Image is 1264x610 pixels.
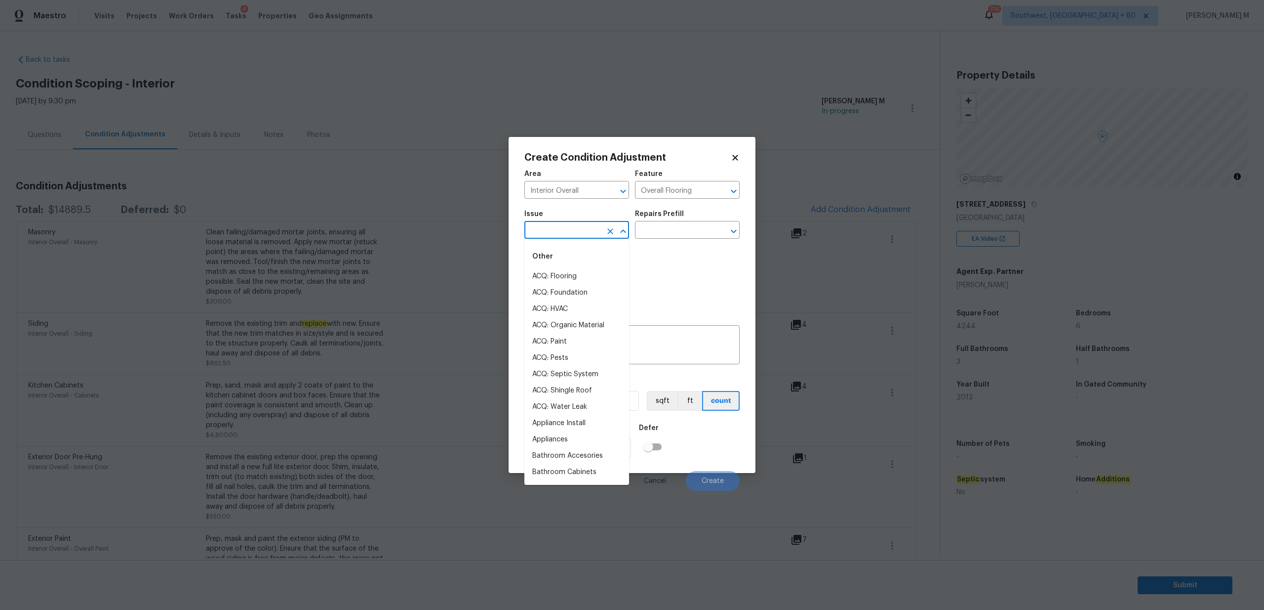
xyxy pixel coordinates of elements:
button: count [702,391,740,411]
li: Bathroom Accesories [524,448,629,464]
li: ACQ: Shingle Roof [524,383,629,399]
h5: Area [524,171,541,177]
button: Create [686,471,740,491]
li: ACQ: Pests [524,350,629,366]
li: ACQ: Water Leak [524,399,629,415]
li: ACQ: Foundation [524,285,629,301]
button: Clear [603,224,617,238]
h5: Defer [639,425,659,432]
h5: Issue [524,211,543,218]
button: Open [616,184,630,198]
li: ACQ: HVAC [524,301,629,317]
li: ACQ: Organic Material [524,317,629,334]
li: ACQ: Flooring [524,268,629,285]
li: ACQ: Septic System [524,366,629,383]
li: Appliances [524,432,629,448]
button: Close [616,224,630,238]
button: Cancel [628,471,682,491]
button: sqft [647,391,677,411]
button: Open [727,184,741,198]
h5: Feature [635,171,663,177]
li: Appliance Install [524,415,629,432]
li: Bathroom Plumbing [524,480,629,497]
span: Create [702,478,724,485]
button: Open [727,224,741,238]
li: Bathroom Cabinets [524,464,629,480]
h2: Create Condition Adjustment [524,153,731,163]
h5: Repairs Prefill [635,211,684,218]
li: ACQ: Paint [524,334,629,350]
div: Other [524,245,629,268]
button: ft [677,391,702,411]
span: Cancel [644,478,666,485]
